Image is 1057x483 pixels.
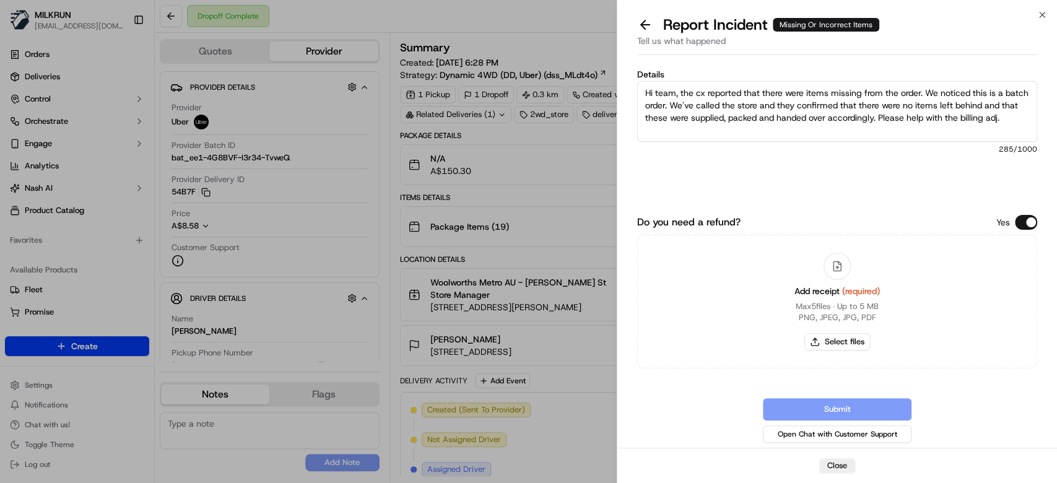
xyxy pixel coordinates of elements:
[637,70,1037,79] label: Details
[804,333,870,350] button: Select files
[637,35,1037,55] div: Tell us what happened
[796,301,879,312] p: Max 5 files ∙ Up to 5 MB
[996,216,1010,228] p: Yes
[842,285,880,297] span: (required)
[798,312,876,323] p: PNG, JPEG, JPG, PDF
[637,81,1037,142] textarea: Hi team, the cx reported that there were items missing from the order. We noticed this is a batch...
[773,18,879,32] div: Missing Or Incorrect Items
[819,458,855,473] button: Close
[637,215,741,230] label: Do you need a refund?
[637,144,1037,154] span: 285 /1000
[663,15,879,35] p: Report Incident
[763,425,911,443] button: Open Chat with Customer Support
[794,285,880,297] span: Add receipt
